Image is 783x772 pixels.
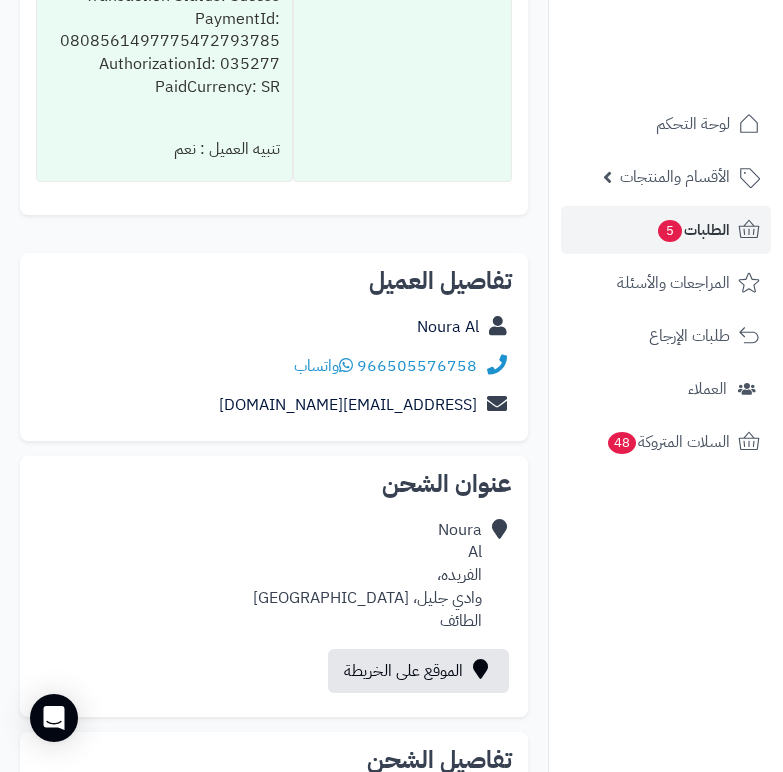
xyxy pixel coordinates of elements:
[30,694,78,742] div: Open Intercom Messenger
[357,354,477,378] a: 966505576758
[656,110,730,138] span: لوحة التحكم
[561,206,771,254] a: الطلبات5
[688,375,727,403] span: العملاء
[219,393,477,417] a: [EMAIL_ADDRESS][DOMAIN_NAME]
[658,220,682,242] span: 5
[36,748,512,772] h2: تفاصيل الشحن
[36,472,512,496] h2: عنوان الشحن
[656,216,730,244] span: الطلبات
[294,354,353,378] a: واتساب
[561,418,771,466] a: السلات المتروكة48
[561,365,771,413] a: العملاء
[36,269,512,293] h2: تفاصيل العميل
[561,100,771,148] a: لوحة التحكم
[649,322,730,350] span: طلبات الإرجاع
[617,269,730,297] span: المراجعات والأسئلة
[253,519,482,633] div: Noura Al الفريده، وادي جليل، [GEOGRAPHIC_DATA] الطائف
[49,130,280,169] div: تنبيه العميل : نعم
[561,312,771,360] a: طلبات الإرجاع
[606,428,730,456] span: السلات المتروكة
[328,649,509,693] a: الموقع على الخريطة
[608,432,636,454] span: 48
[620,163,730,191] span: الأقسام والمنتجات
[417,315,479,339] a: Noura Al
[561,259,771,307] a: المراجعات والأسئلة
